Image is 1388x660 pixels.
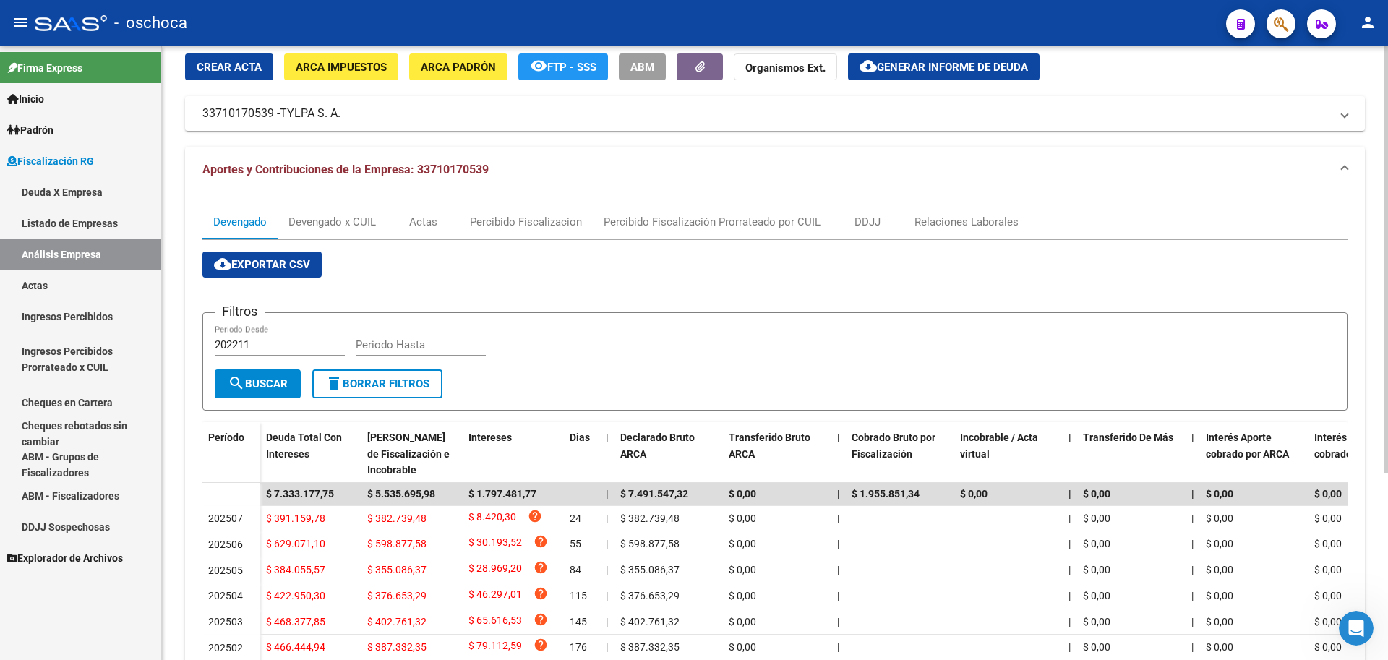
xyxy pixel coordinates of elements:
[468,534,522,554] span: $ 30.193,52
[1083,641,1110,653] span: $ 0,00
[837,590,839,601] span: |
[534,560,548,575] i: help
[831,422,846,486] datatable-header-cell: |
[1191,432,1194,443] span: |
[620,538,680,549] span: $ 598.877,58
[468,638,522,657] span: $ 79.112,59
[729,616,756,627] span: $ 0,00
[468,560,522,580] span: $ 28.969,20
[619,53,666,80] button: ABM
[288,214,376,230] div: Devengado x CUIL
[837,616,839,627] span: |
[114,7,187,39] span: - oschoca
[723,422,831,486] datatable-header-cell: Transferido Bruto ARCA
[1191,616,1194,627] span: |
[734,53,837,80] button: Organismos Ext.
[1063,422,1077,486] datatable-header-cell: |
[1083,564,1110,575] span: $ 0,00
[1186,422,1200,486] datatable-header-cell: |
[208,539,243,550] span: 202506
[1191,564,1194,575] span: |
[202,422,260,483] datatable-header-cell: Período
[1077,422,1186,486] datatable-header-cell: Transferido De Más
[606,641,608,653] span: |
[570,432,590,443] span: Dias
[1206,590,1233,601] span: $ 0,00
[570,616,587,627] span: 145
[7,122,53,138] span: Padrón
[228,374,245,392] mat-icon: search
[280,106,340,121] span: TYLPA S. A.
[1206,488,1233,500] span: $ 0,00
[266,513,325,524] span: $ 391.159,78
[296,61,387,74] span: ARCA Impuestos
[1083,590,1110,601] span: $ 0,00
[620,513,680,524] span: $ 382.739,48
[208,590,243,601] span: 202504
[208,616,243,627] span: 202503
[266,432,342,460] span: Deuda Total Con Intereses
[606,564,608,575] span: |
[729,538,756,549] span: $ 0,00
[729,641,756,653] span: $ 0,00
[846,422,954,486] datatable-header-cell: Cobrado Bruto por Fiscalización
[534,586,548,601] i: help
[1206,538,1233,549] span: $ 0,00
[1339,611,1374,646] iframe: Intercom live chat
[468,509,516,528] span: $ 8.420,30
[729,488,756,500] span: $ 0,00
[361,422,463,486] datatable-header-cell: Deuda Bruta Neto de Fiscalización e Incobrable
[1191,538,1194,549] span: |
[421,61,496,74] span: ARCA Padrón
[954,422,1063,486] datatable-header-cell: Incobrable / Acta virtual
[729,590,756,601] span: $ 0,00
[1068,616,1071,627] span: |
[1083,488,1110,500] span: $ 0,00
[1206,641,1233,653] span: $ 0,00
[1191,641,1194,653] span: |
[7,91,44,107] span: Inicio
[1068,538,1071,549] span: |
[7,60,82,76] span: Firma Express
[213,214,267,230] div: Devengado
[1068,432,1071,443] span: |
[570,538,581,549] span: 55
[1191,513,1194,524] span: |
[848,53,1040,80] button: Generar informe de deuda
[1068,488,1071,500] span: |
[367,616,427,627] span: $ 402.761,32
[185,147,1365,193] mat-expansion-panel-header: Aportes y Contribuciones de la Empresa: 33710170539
[606,432,609,443] span: |
[620,488,688,500] span: $ 7.491.547,32
[208,565,243,576] span: 202505
[367,590,427,601] span: $ 376.653,29
[1191,488,1194,500] span: |
[854,214,881,230] div: DDJJ
[185,96,1365,131] mat-expansion-panel-header: 33710170539 -TYLPA S. A.
[266,590,325,601] span: $ 422.950,30
[600,422,614,486] datatable-header-cell: |
[284,53,398,80] button: ARCA Impuestos
[570,590,587,601] span: 115
[604,214,821,230] div: Percibido Fiscalización Prorrateado por CUIL
[620,641,680,653] span: $ 387.332,35
[606,513,608,524] span: |
[185,53,273,80] button: Crear Acta
[468,612,522,632] span: $ 65.616,53
[409,214,437,230] div: Actas
[606,488,609,500] span: |
[1314,513,1342,524] span: $ 0,00
[367,513,427,524] span: $ 382.739,48
[1314,538,1342,549] span: $ 0,00
[208,513,243,524] span: 202507
[214,258,310,271] span: Exportar CSV
[215,301,265,322] h3: Filtros
[960,432,1038,460] span: Incobrable / Acta virtual
[837,641,839,653] span: |
[570,641,587,653] span: 176
[1206,513,1233,524] span: $ 0,00
[1068,641,1071,653] span: |
[312,369,442,398] button: Borrar Filtros
[620,432,695,460] span: Declarado Bruto ARCA
[877,61,1028,74] span: Generar informe de deuda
